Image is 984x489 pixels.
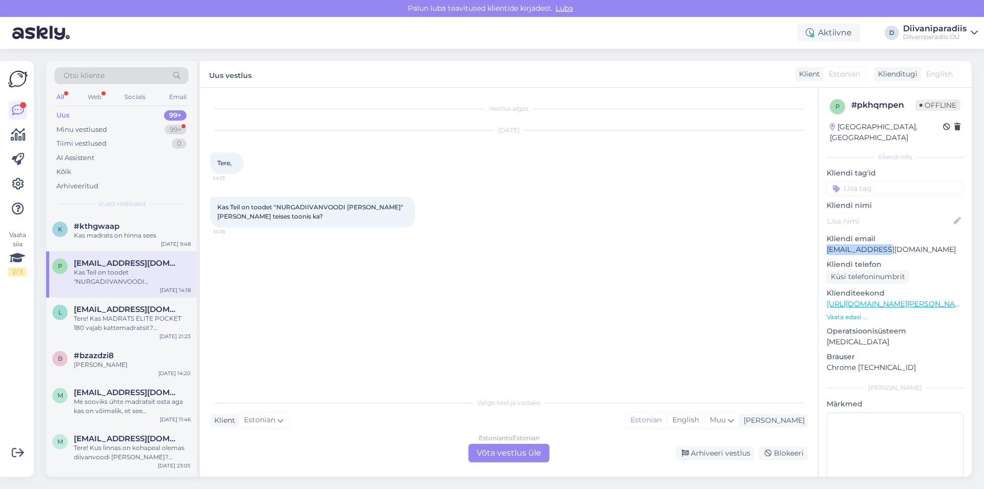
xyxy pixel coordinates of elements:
[827,288,963,299] p: Klienditeekond
[58,225,63,233] span: k
[8,267,27,277] div: 2 / 3
[210,398,808,407] div: Valige keel ja vastake
[827,181,963,196] input: Lisa tag
[797,24,860,42] div: Aktiivne
[167,90,189,104] div: Email
[874,69,917,80] div: Klienditugi
[56,167,71,177] div: Kõik
[158,369,191,377] div: [DATE] 14:20
[56,181,98,191] div: Arhiveeritud
[829,69,860,80] span: Estonian
[8,69,28,89] img: Askly Logo
[74,434,180,443] span: margittops@gmail.com
[74,388,180,397] span: monikaviljus@mail.ee
[56,125,107,135] div: Minu vestlused
[625,413,667,428] div: Estonian
[675,446,754,460] div: Arhiveeri vestlus
[795,69,820,80] div: Klient
[74,351,114,360] span: #bzazdzi8
[827,362,963,373] p: Chrome [TECHNICAL_ID]
[827,399,963,409] p: Märkmed
[468,444,549,462] div: Võta vestlus üle
[57,438,63,445] span: m
[74,259,180,268] span: pihlapsontriin@gmail.com
[903,25,967,33] div: Diivaniparadiis
[915,100,960,111] span: Offline
[827,312,963,322] p: Vaata edasi ...
[165,125,187,135] div: 99+
[74,314,191,332] div: Tere! Kas MADRATS ELITE POCKET 180 vajab kattemadratsit? [GEOGRAPHIC_DATA]
[74,231,191,240] div: Kas madrats on hinna sees
[210,126,808,135] div: [DATE]
[926,69,953,80] span: English
[827,152,963,162] div: Kliendi info
[827,244,963,255] p: [EMAIL_ADDRESS][DOMAIN_NAME]
[56,110,70,121] div: Uus
[160,416,191,423] div: [DATE] 11:46
[74,443,191,462] div: Tere! Kus linnas on kohapeal olemas diivanvoodi [PERSON_NAME]? Sooviks vaatama minna.
[710,415,726,424] span: Muu
[74,222,119,231] span: #kthgwaap
[159,332,191,340] div: [DATE] 21:23
[827,351,963,362] p: Brauser
[213,174,252,182] span: 14:17
[172,139,187,149] div: 0
[903,33,967,41] div: Diivaniparadiis OÜ
[827,383,963,393] div: [PERSON_NAME]
[74,305,180,314] span: liina.ivask@gmail.com
[210,415,235,426] div: Klient
[830,122,943,143] div: [GEOGRAPHIC_DATA], [GEOGRAPHIC_DATA]
[164,110,187,121] div: 99+
[58,355,63,362] span: b
[98,199,146,208] span: Uued vestlused
[758,446,808,460] div: Blokeeri
[74,268,191,286] div: Kas Teil on toodet "NURGADIIVANVOODI [PERSON_NAME]" [PERSON_NAME] teises toonis ka?
[217,203,405,220] span: Kas Teil on toodet "NURGADIIVANVOODI [PERSON_NAME]" [PERSON_NAME] teises toonis ka?
[8,230,27,277] div: Vaata siia
[58,262,63,270] span: p
[161,240,191,248] div: [DATE] 9:48
[74,397,191,416] div: Me sooviks ühte madratsit osta aga kas on võimalik, et see [PERSON_NAME] kulleriga koju tuuakse([...
[827,299,968,308] a: [URL][DOMAIN_NAME][PERSON_NAME]
[827,326,963,337] p: Operatsioonisüsteem
[158,462,191,470] div: [DATE] 23:05
[827,168,963,179] p: Kliendi tag'id
[122,90,148,104] div: Socials
[54,90,66,104] div: All
[552,4,576,13] span: Luba
[244,415,275,426] span: Estonian
[56,139,107,149] div: Tiimi vestlused
[827,337,963,347] p: [MEDICAL_DATA]
[74,360,191,369] div: [PERSON_NAME]
[903,25,978,41] a: DiivaniparadiisDiivaniparadiis OÜ
[217,159,232,167] span: Tere,
[667,413,704,428] div: English
[827,216,952,227] input: Lisa nimi
[851,99,915,111] div: # pkhqmpen
[64,70,105,81] span: Otsi kliente
[86,90,104,104] div: Web
[827,270,909,284] div: Küsi telefoninumbrit
[827,259,963,270] p: Kliendi telefon
[210,104,808,113] div: Vestlus algas
[58,308,62,316] span: l
[160,286,191,294] div: [DATE] 14:18
[57,392,63,399] span: m
[835,103,840,110] span: p
[213,228,252,236] span: 14:18
[885,26,899,40] div: D
[56,153,94,163] div: AI Assistent
[740,415,805,426] div: [PERSON_NAME]
[827,200,963,211] p: Kliendi nimi
[209,67,252,81] label: Uus vestlus
[827,233,963,244] p: Kliendi email
[479,434,540,443] div: Estonian to Estonian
